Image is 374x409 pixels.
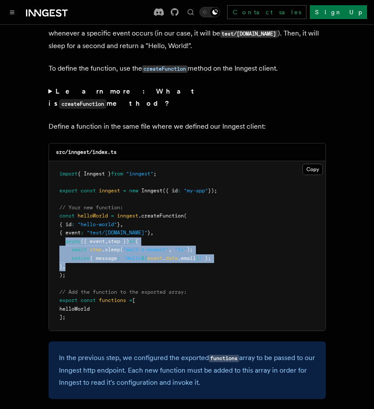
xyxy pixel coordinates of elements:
[117,213,138,219] span: inngest
[59,221,72,227] span: { id
[78,171,111,177] span: { Inngest }
[59,204,123,211] span: // Your new function:
[147,255,163,261] span: event
[147,230,150,236] span: }
[163,188,178,194] span: ({ id
[59,272,65,278] span: );
[129,297,132,303] span: =
[199,255,205,261] span: !`
[99,188,120,194] span: inngest
[59,289,187,295] span: // Add the function to the exported array:
[135,238,138,244] span: {
[205,255,211,261] span: };
[111,213,114,219] span: =
[120,221,123,227] span: ,
[132,297,135,303] span: [
[123,188,126,194] span: =
[227,5,306,19] a: Contact sales
[78,221,117,227] span: "hello-world"
[59,314,65,320] span: ];
[310,5,367,19] a: Sign Up
[59,263,62,269] span: }
[49,87,198,107] strong: Learn more: What is method?
[99,297,126,303] span: functions
[187,247,193,253] span: );
[220,30,278,38] code: test/[DOMAIN_NAME]
[153,171,156,177] span: ;
[126,171,153,177] span: "inngest"
[108,238,129,244] span: step })
[78,213,108,219] span: helloWorld
[65,238,81,244] span: async
[59,297,78,303] span: export
[59,230,81,236] span: { event
[59,188,78,194] span: export
[59,352,315,389] p: In the previous step, we configured the exported array to be passed to our Inngest http endpoint....
[72,221,75,227] span: :
[184,188,208,194] span: "my-app"
[209,355,239,362] code: functions
[208,188,217,194] span: });
[117,255,120,261] span: :
[123,247,169,253] span: "wait-a-moment"
[72,255,90,261] span: return
[117,221,120,227] span: }
[81,297,96,303] span: const
[142,65,188,73] code: createFunction
[49,120,326,133] p: Define a function in the same file where we defined our Inngest client:
[302,164,323,175] button: Copy
[7,7,17,17] button: Toggle navigation
[175,247,187,253] span: "1s"
[56,149,117,155] code: src/inngest/index.ts
[142,64,188,72] a: createFunction
[141,255,147,261] span: ${
[111,171,123,177] span: from
[166,255,178,261] span: data
[87,230,147,236] span: "test/[DOMAIN_NAME]"
[59,99,107,109] code: createFunction
[72,247,87,253] span: await
[81,188,96,194] span: const
[59,171,78,177] span: import
[185,7,196,17] button: Find something...
[184,213,187,219] span: (
[120,247,123,253] span: (
[150,230,153,236] span: ,
[129,238,135,244] span: =>
[90,247,102,253] span: step
[163,255,166,261] span: .
[178,255,196,261] span: .email
[199,7,220,17] button: Toggle dark mode
[196,255,199,261] span: }
[141,188,163,194] span: Inngest
[62,263,65,269] span: ,
[59,213,75,219] span: const
[49,85,326,110] summary: Learn more: What iscreateFunctionmethod?
[169,247,172,253] span: ,
[102,247,120,253] span: .sleep
[123,255,141,261] span: `Hello
[49,62,326,75] p: To define the function, use the method on the Inngest client.
[49,15,326,52] p: In this step, you will write your first durable function. This function will be triggered wheneve...
[81,238,105,244] span: ({ event
[105,238,108,244] span: ,
[178,188,181,194] span: :
[90,255,117,261] span: { message
[59,306,90,312] span: helloWorld
[138,213,184,219] span: .createFunction
[129,188,138,194] span: new
[81,230,84,236] span: :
